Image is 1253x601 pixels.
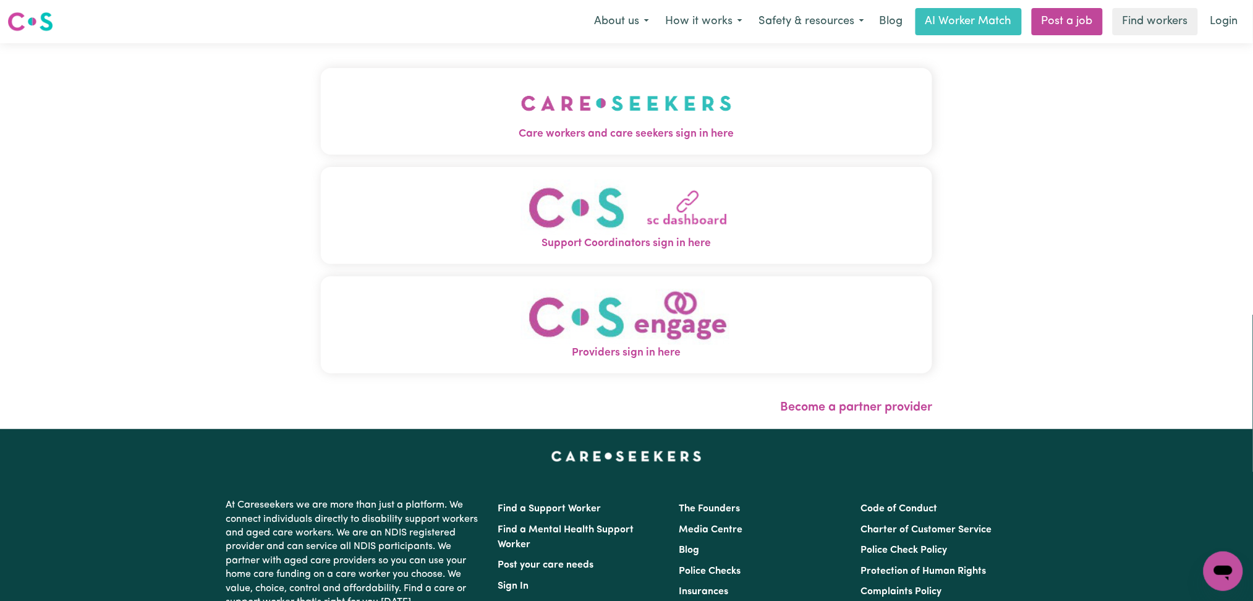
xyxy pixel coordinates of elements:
a: Find a Mental Health Support Worker [498,525,634,550]
button: Providers sign in here [321,276,933,373]
button: Safety & resources [750,9,872,35]
a: Find workers [1113,8,1198,35]
span: Providers sign in here [321,345,933,361]
button: Care workers and care seekers sign in here [321,68,933,155]
a: Sign In [498,581,529,591]
a: Careseekers logo [7,7,53,36]
button: Support Coordinators sign in here [321,167,933,264]
a: Careseekers home page [551,451,702,461]
a: Police Checks [679,566,741,576]
a: Find a Support Worker [498,504,601,514]
a: Code of Conduct [860,504,937,514]
a: Protection of Human Rights [860,566,986,576]
a: Insurances [679,587,729,597]
span: Care workers and care seekers sign in here [321,126,933,142]
a: The Founders [679,504,741,514]
a: Complaints Policy [860,587,941,597]
a: Blog [872,8,911,35]
a: Blog [679,545,700,555]
a: Post your care needs [498,560,594,570]
iframe: Button to launch messaging window [1204,552,1243,591]
a: Login [1203,8,1246,35]
a: Charter of Customer Service [860,525,992,535]
button: How it works [657,9,750,35]
span: Support Coordinators sign in here [321,236,933,252]
a: Become a partner provider [780,401,932,414]
a: Media Centre [679,525,743,535]
a: AI Worker Match [915,8,1022,35]
button: About us [586,9,657,35]
img: Careseekers logo [7,11,53,33]
a: Police Check Policy [860,545,947,555]
a: Post a job [1032,8,1103,35]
